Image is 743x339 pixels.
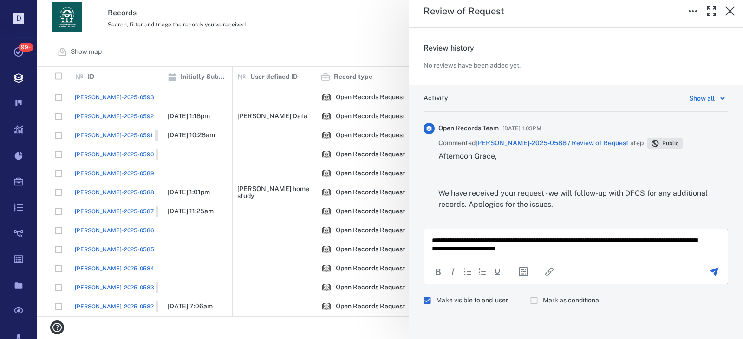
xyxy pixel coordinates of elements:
body: Rich Text Area. Press ALT-0 for help. [7,7,296,16]
h6: Review history [424,43,728,54]
button: Underline [492,266,503,277]
p: Afternoon Grace, [438,151,728,162]
button: Insert/edit link [544,266,555,277]
span: Help [21,6,40,15]
span: Public [660,140,681,147]
p: D [13,13,24,24]
div: Show all [689,93,715,104]
button: Toggle to Edit Boxes [684,2,702,20]
span: Make visible to end-user [436,296,508,305]
span: Commented step [438,139,644,148]
div: Citizen will see comment [424,292,515,309]
div: Comment will be marked as non-final decision [530,292,608,309]
button: Toggle Fullscreen [702,2,721,20]
button: Send the comment [709,266,720,277]
button: Insert template [518,266,529,277]
div: Numbered list [477,266,488,277]
iframe: Rich Text Area [424,229,728,259]
h5: Review of Request [424,6,504,17]
button: Italic [447,266,458,277]
div: Bullet list [462,266,473,277]
span: Open Records Team [438,124,499,133]
button: Close [721,2,739,20]
button: Bold [432,266,443,277]
h6: Activity [424,94,448,103]
p: We have received your request - we will follow-up with DFCS for any additional records. Apologies... [438,188,728,210]
p: No reviews have been added yet. [424,61,521,70]
a: [PERSON_NAME]-2025-0588 / Review of Request [476,139,629,147]
span: Mark as conditional [543,296,601,305]
span: 99+ [19,43,33,52]
span: [DATE] 1:03PM [502,123,541,134]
